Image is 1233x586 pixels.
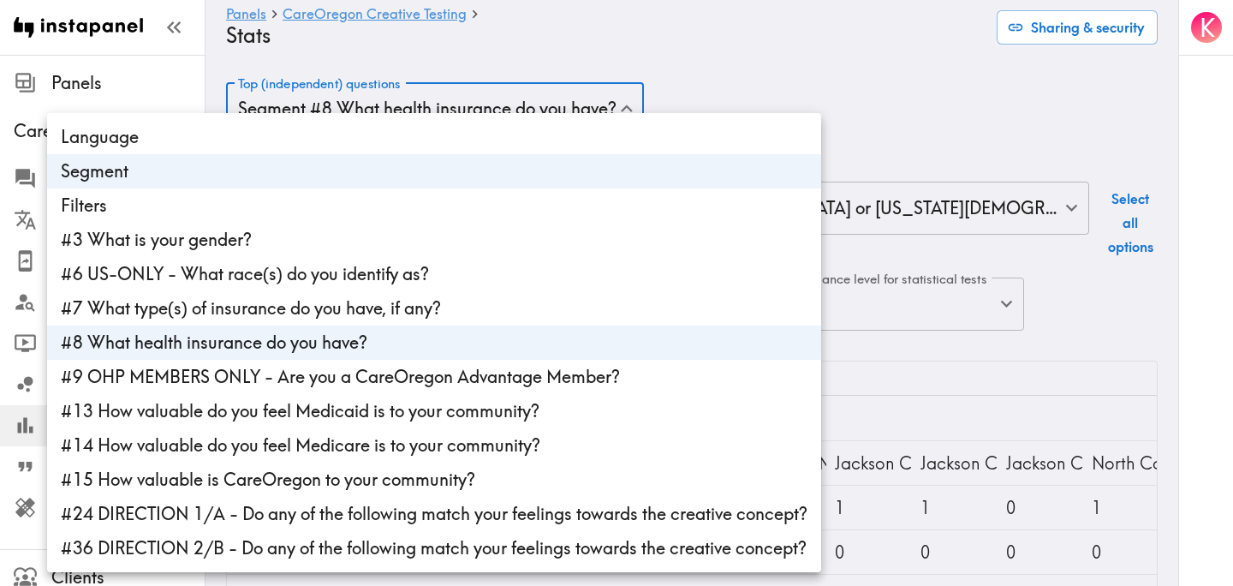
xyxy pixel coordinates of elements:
[47,326,821,360] li: #8 What health insurance do you have?
[47,394,821,428] li: #13 How valuable do you feel Medicaid is to your community?
[47,531,821,565] li: #36 DIRECTION 2/B - Do any of the following match your feelings towards the creative concept?
[47,154,821,188] li: Segment
[47,428,821,463] li: #14 How valuable do you feel Medicare is to your community?
[47,223,821,257] li: #3 What is your gender?
[47,497,821,531] li: #24 DIRECTION 1/A - Do any of the following match your feelings towards the creative concept?
[47,291,821,326] li: #7 What type(s) of insurance do you have, if any?
[47,188,821,223] li: Filters
[47,257,821,291] li: #6 US-ONLY - What race(s) do you identify as?
[47,360,821,394] li: #9 OHP MEMBERS ONLY - Are you a CareOregon Advantage Member?
[47,120,821,154] li: Language
[47,463,821,497] li: #15 How valuable is CareOregon to your community?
